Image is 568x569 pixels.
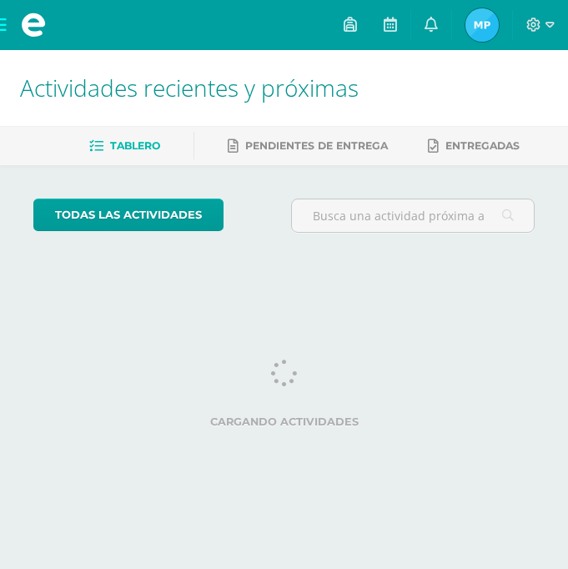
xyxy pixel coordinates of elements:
label: Cargando actividades [33,415,535,428]
a: Tablero [89,133,160,159]
span: Entregadas [445,139,520,152]
a: Pendientes de entrega [228,133,388,159]
img: 35e6efb911f176f797f0922b8e79af1c.png [465,8,499,42]
a: Entregadas [428,133,520,159]
input: Busca una actividad próxima aquí... [292,199,535,232]
a: todas las Actividades [33,199,224,231]
span: Actividades recientes y próximas [20,72,359,103]
span: Tablero [110,139,160,152]
span: Pendientes de entrega [245,139,388,152]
